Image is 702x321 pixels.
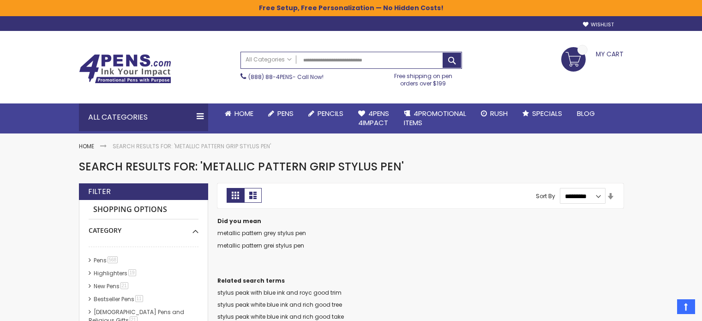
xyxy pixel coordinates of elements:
strong: Filter [88,187,111,197]
a: (888) 88-4PENS [248,73,293,81]
img: 4Pens Custom Pens and Promotional Products [79,54,171,84]
a: Home [79,142,94,150]
a: Pens568 [91,256,121,264]
a: New Pens21 [91,282,132,290]
span: 4PROMOTIONAL ITEMS [404,109,466,127]
strong: Search results for: 'Metallic Pattern Grip Stylus Pen' [113,142,271,150]
a: Top [677,299,695,314]
label: Sort By [536,192,555,200]
span: 4Pens 4impact [358,109,389,127]
a: 4PROMOTIONALITEMS [396,103,474,133]
a: Rush [474,103,515,124]
a: Highlighters19 [91,269,139,277]
span: Specials [532,109,562,118]
span: 21 [120,282,128,289]
a: metallic pattern grei stylus pen [217,242,304,249]
span: Pencils [318,109,343,118]
div: All Categories [79,103,208,131]
dt: Did you mean [217,218,624,225]
a: 4Pens4impact [351,103,396,133]
a: All Categories [241,52,296,67]
span: Blog [577,109,595,118]
span: Home [234,109,253,118]
a: stylus peak with blue ink and royc good trim [217,289,342,297]
span: All Categories [246,56,292,63]
a: stylus peak white blue ink and rich good tree [217,301,342,309]
a: Home [217,103,261,124]
a: Pens [261,103,301,124]
span: Rush [490,109,508,118]
span: Pens [277,109,294,118]
span: Search results for: 'Metallic Pattern Grip Stylus Pen' [79,159,404,174]
a: Pencils [301,103,351,124]
div: Free shipping on pen orders over $199 [384,69,462,87]
a: Specials [515,103,570,124]
a: stylus peak white blue ink and rich good take [217,313,344,321]
a: Bestseller Pens11 [91,295,146,303]
strong: Shopping Options [89,200,198,220]
span: 19 [128,269,136,276]
span: - Call Now! [248,73,324,81]
span: 11 [135,295,143,302]
div: Category [89,219,198,235]
a: Wishlist [583,21,614,28]
a: Blog [570,103,602,124]
dt: Related search terms [217,277,624,285]
a: metallic pattern grey stylus pen [217,229,306,237]
span: 568 [108,256,118,263]
strong: Grid [227,188,244,203]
